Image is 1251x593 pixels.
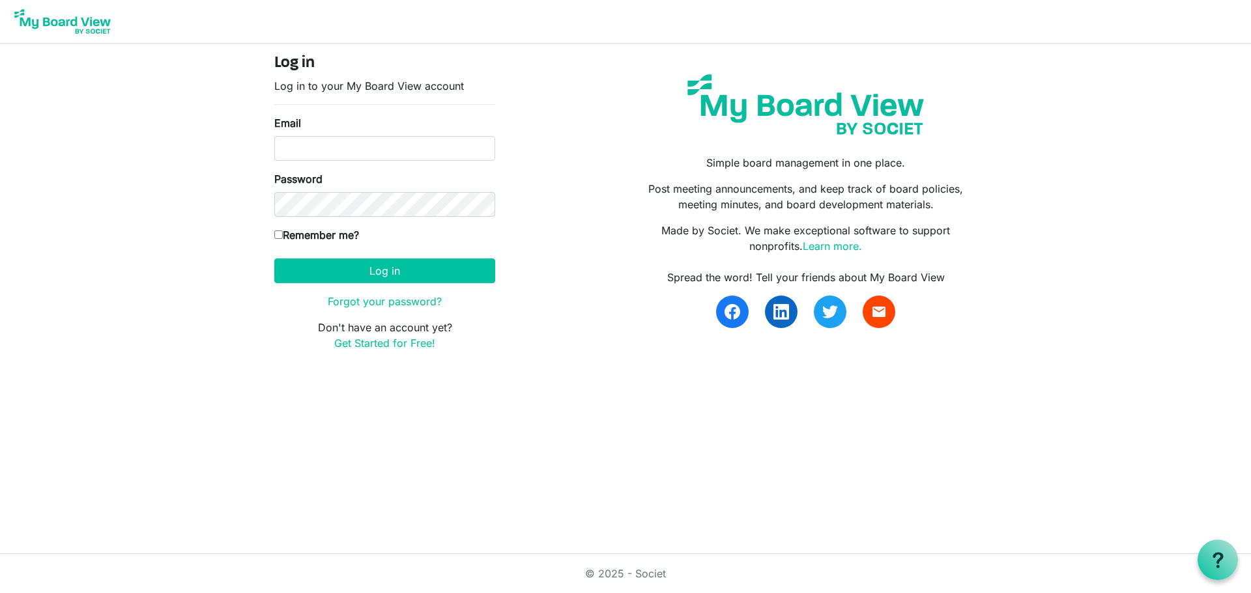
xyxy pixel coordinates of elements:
label: Password [274,171,323,187]
p: Post meeting announcements, and keep track of board policies, meeting minutes, and board developm... [635,181,977,212]
img: linkedin.svg [773,304,789,320]
p: Simple board management in one place. [635,155,977,171]
a: Learn more. [803,240,862,253]
a: Get Started for Free! [334,337,435,350]
button: Log in [274,258,495,283]
label: Remember me? [274,227,359,243]
img: My Board View Logo [10,5,115,38]
p: Don't have an account yet? [274,320,495,351]
label: Email [274,115,301,131]
span: email [871,304,887,320]
img: twitter.svg [822,304,838,320]
p: Made by Societ. We make exceptional software to support nonprofits. [635,223,977,254]
a: email [863,296,895,328]
input: Remember me? [274,230,283,239]
a: © 2025 - Societ [585,567,666,580]
div: Spread the word! Tell your friends about My Board View [635,269,977,285]
img: facebook.svg [725,304,740,320]
img: my-board-view-societ.svg [678,64,934,145]
h4: Log in [274,54,495,73]
a: Forgot your password? [328,295,442,308]
p: Log in to your My Board View account [274,78,495,94]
